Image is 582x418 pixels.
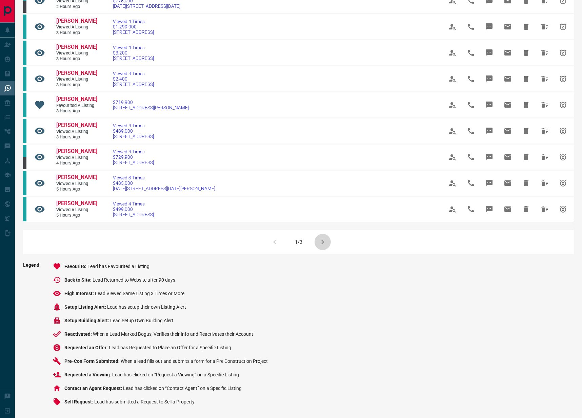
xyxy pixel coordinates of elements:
[444,71,461,87] span: View Profile
[444,45,461,61] span: View Profile
[56,134,97,140] span: 3 hours ago
[56,174,97,181] a: [PERSON_NAME]
[481,201,497,217] span: Message
[537,175,553,191] span: Hide All from Karan Nair
[113,45,154,61] a: Viewed 4 Times$3,200[STREET_ADDRESS]
[113,206,154,212] span: $499,000
[113,201,154,206] span: Viewed 4 Times
[500,149,516,165] span: Email
[56,129,97,135] span: Viewed a Listing
[113,76,154,82] span: $2,400
[555,149,571,165] span: Snooze
[23,262,39,411] span: Legend
[518,19,534,35] span: Hide
[481,175,497,191] span: Message
[555,19,571,35] span: Snooze
[518,71,534,87] span: Hide
[555,175,571,191] span: Snooze
[113,128,154,134] span: $489,000
[537,149,553,165] span: Hide All from Lana Kay
[64,372,112,377] span: Requested a Viewing
[56,108,97,114] span: 3 hours ago
[56,18,97,25] a: [PERSON_NAME]
[500,175,516,191] span: Email
[481,123,497,139] span: Message
[113,3,180,9] span: [DATE][STREET_ADDRESS][DATE]
[463,149,479,165] span: Call
[555,45,571,61] span: Snooze
[113,71,154,87] a: Viewed 3 Times$2,400[STREET_ADDRESS]
[444,201,461,217] span: View Profile
[463,45,479,61] span: Call
[56,122,97,128] span: [PERSON_NAME]
[500,71,516,87] span: Email
[56,24,97,30] span: Viewed a Listing
[56,4,97,10] span: 2 hours ago
[537,19,553,35] span: Hide All from Alex Gosse
[23,197,26,221] div: condos.ca
[56,18,97,24] span: [PERSON_NAME]
[64,277,93,283] span: Back to Site
[481,45,497,61] span: Message
[94,399,195,404] span: Lead has submitted a Request to Sell a Property
[113,19,154,35] a: Viewed 4 Times$1,299,000[STREET_ADDRESS]
[56,70,97,77] a: [PERSON_NAME]
[113,56,154,61] span: [STREET_ADDRESS]
[113,212,154,217] span: [STREET_ADDRESS]
[555,123,571,139] span: Snooze
[113,50,154,56] span: $3,200
[56,82,97,88] span: 3 hours ago
[444,97,461,113] span: View Profile
[555,97,571,113] span: Snooze
[113,19,154,24] span: Viewed 4 Times
[518,201,534,217] span: Hide
[113,175,215,180] span: Viewed 3 Times
[463,175,479,191] span: Call
[444,149,461,165] span: View Profile
[95,291,184,296] span: Lead Viewed Same Listing 3 Times or More
[56,186,97,192] span: 5 hours ago
[56,122,97,129] a: [PERSON_NAME]
[113,180,215,186] span: $485,000
[500,97,516,113] span: Email
[537,201,553,217] span: Hide All from Karan Nair
[56,44,97,51] a: [PERSON_NAME]
[113,24,154,29] span: $1,299,000
[93,331,253,337] span: When a Lead Marked Bogus, Verifies their Info and Reactivates their Account
[56,148,97,154] span: [PERSON_NAME]
[113,100,189,105] span: $719,900
[56,76,97,82] span: Viewed a Listing
[56,148,97,155] a: [PERSON_NAME]
[56,181,97,187] span: Viewed a Listing
[23,41,26,65] div: condos.ca
[113,71,154,76] span: Viewed 3 Times
[56,96,97,103] a: [PERSON_NAME]
[109,345,231,350] span: Lead has Requested to Place an Offer for a Specific Listing
[481,71,497,87] span: Message
[444,19,461,35] span: View Profile
[56,30,97,36] span: 3 hours ago
[500,201,516,217] span: Email
[56,44,97,50] span: [PERSON_NAME]
[113,201,154,217] a: Viewed 4 Times$499,000[STREET_ADDRESS]
[64,318,110,323] span: Setup Building Alert
[56,103,97,109] span: Favourited a Listing
[113,154,154,160] span: $729,900
[56,200,97,207] a: [PERSON_NAME]
[23,157,26,169] div: mrloft.ca
[64,386,123,391] span: Contact an Agent Request
[113,105,189,110] span: [STREET_ADDRESS][PERSON_NAME]
[23,1,26,13] div: mrloft.ca
[463,19,479,35] span: Call
[537,123,553,139] span: Hide All from Karan Nair
[113,149,154,165] a: Viewed 4 Times$729,900[STREET_ADDRESS]
[537,71,553,87] span: Hide All from Estella Xu
[113,45,154,50] span: Viewed 4 Times
[500,45,516,61] span: Email
[56,70,97,76] span: [PERSON_NAME]
[123,386,242,391] span: Lead has clicked on “Contact Agent” on a Specific Listing
[555,201,571,217] span: Snooze
[56,160,97,166] span: 4 hours ago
